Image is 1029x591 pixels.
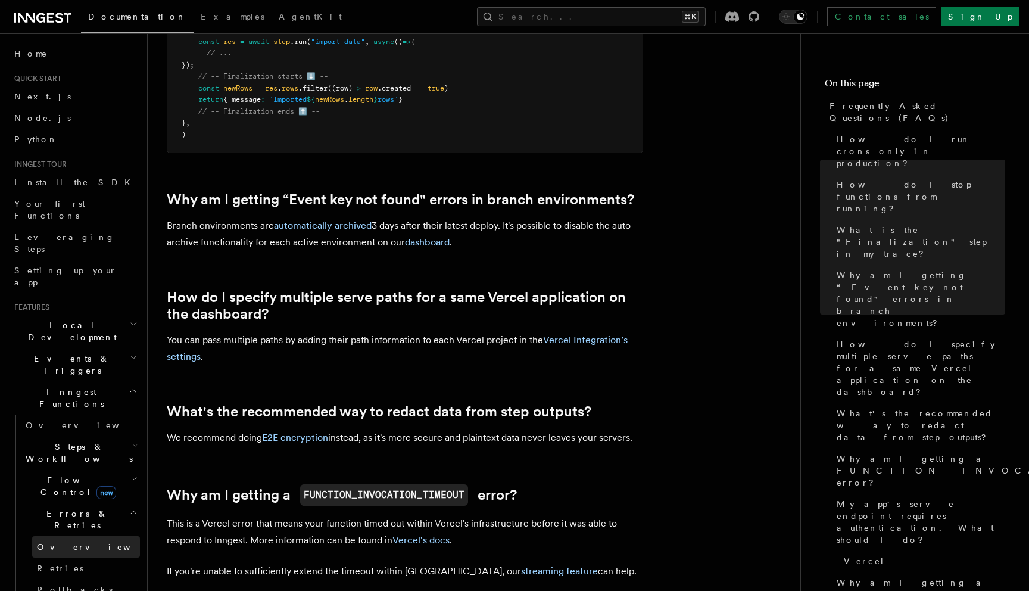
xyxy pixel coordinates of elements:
span: .created [378,84,411,92]
span: length [348,95,373,104]
span: "import-data" [311,38,365,46]
span: `Imported [269,95,307,104]
span: How do I stop functions from running? [837,179,1005,214]
span: , [186,119,190,127]
span: Examples [201,12,264,21]
span: . [277,84,282,92]
span: => [403,38,411,46]
span: Vercel [844,555,885,567]
span: === [411,84,423,92]
span: AgentKit [279,12,342,21]
p: This is a Vercel error that means your function timed out within Vercel's infrastructure before i... [167,515,643,549]
span: // ... [207,49,232,57]
a: AgentKit [272,4,349,32]
span: new [96,486,116,499]
a: How do I run crons only in production? [832,129,1005,174]
span: rows [282,84,298,92]
span: Leveraging Steps [14,232,115,254]
button: Flow Controlnew [21,469,140,503]
button: Events & Triggers [10,348,140,381]
span: step [273,38,290,46]
span: Inngest Functions [10,386,129,410]
span: newRows [315,95,344,104]
a: How do I specify multiple serve paths for a same Vercel application on the dashboard? [167,289,643,322]
span: Node.js [14,113,71,123]
span: : [261,95,265,104]
a: What's the recommended way to redact data from step outputs? [832,403,1005,448]
a: E2E encryption [262,432,328,443]
span: Setting up your app [14,266,117,287]
span: Why am I getting “Event key not found" errors in branch environments? [837,269,1005,329]
button: Local Development [10,315,140,348]
span: Python [14,135,58,144]
a: automatically archived [274,220,372,231]
span: Documentation [88,12,186,21]
a: Node.js [10,107,140,129]
span: How do I run crons only in production? [837,133,1005,169]
span: res [223,38,236,46]
span: true [428,84,444,92]
button: Toggle dark mode [779,10,807,24]
a: Install the SDK [10,172,140,193]
span: ) [444,84,448,92]
span: Inngest tour [10,160,67,169]
a: Retries [32,558,140,579]
span: newRows [223,84,252,92]
span: , [365,38,369,46]
p: You can pass multiple paths by adding their path information to each Vercel project in the . [167,332,643,365]
span: ) [182,130,186,139]
a: Overview [21,415,140,436]
span: Flow Control [21,474,131,498]
span: => [353,84,361,92]
button: Search...⌘K [477,7,706,26]
span: What's the recommended way to redact data from step outputs? [837,408,1005,443]
a: Next.js [10,86,140,107]
span: Quick start [10,74,61,83]
span: // -- Finalization ends ⬆️ -- [198,107,320,116]
a: What is the "Finalization" step in my trace? [832,219,1005,265]
a: Why am I getting aFUNCTION_INVOCATION_TIMEOUTerror? [167,484,517,506]
span: Your first Functions [14,199,85,220]
span: Local Development [10,319,130,343]
span: = [257,84,261,92]
span: async [373,38,394,46]
span: const [198,38,219,46]
a: Home [10,43,140,64]
span: .run [290,38,307,46]
span: ((row) [328,84,353,92]
span: } [182,119,186,127]
span: = [240,38,244,46]
span: row [365,84,378,92]
span: Next.js [14,92,71,101]
a: streaming feature [521,565,598,577]
span: ( [307,38,311,46]
a: Sign Up [941,7,1019,26]
button: Errors & Retries [21,503,140,536]
span: Overview [37,542,160,552]
span: const [198,84,219,92]
kbd: ⌘K [682,11,699,23]
button: Inngest Functions [10,381,140,415]
p: If you're unable to sufficiently extend the timeout within [GEOGRAPHIC_DATA], our can help. [167,563,643,580]
span: Errors & Retries [21,508,129,531]
span: Home [14,48,48,60]
span: .filter [298,84,328,92]
a: Frequently Asked Questions (FAQs) [825,95,1005,129]
span: Overview [26,421,148,430]
span: return [198,95,223,104]
h4: On this page [825,76,1005,95]
a: How do I specify multiple serve paths for a same Vercel application on the dashboard? [832,334,1005,403]
a: Vercel's docs [392,534,450,546]
span: { message [223,95,261,104]
span: { [411,38,415,46]
a: Why am I getting a FUNCTION_INVOCATION_TIMEOUT error? [832,448,1005,493]
span: rows` [378,95,398,104]
a: Contact sales [827,7,936,26]
span: res [265,84,277,92]
span: }); [182,61,194,69]
a: Examples [194,4,272,32]
span: Steps & Workflows [21,441,133,465]
span: Retries [37,564,83,573]
span: How do I specify multiple serve paths for a same Vercel application on the dashboard? [837,338,1005,398]
span: My app's serve endpoint requires authentication. What should I do? [837,498,1005,546]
